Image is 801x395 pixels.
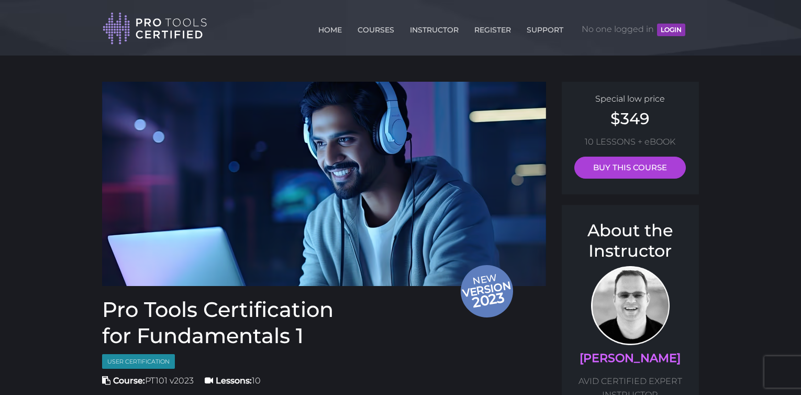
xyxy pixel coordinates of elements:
[460,282,513,296] span: version
[657,24,685,36] button: LOGIN
[572,111,689,127] h2: $349
[582,14,685,45] span: No one logged in
[472,19,514,36] a: REGISTER
[572,221,689,261] h3: About the Instructor
[205,376,261,386] span: 10
[102,376,194,386] span: PT101 v2023
[524,19,566,36] a: SUPPORT
[574,157,686,179] a: BUY THIS COURSE
[216,376,252,386] strong: Lessons:
[102,354,175,369] span: User Certification
[113,376,145,386] strong: Course:
[103,12,207,46] img: Pro Tools Certified Logo
[102,297,546,349] h1: Pro Tools Certification for Fundamentals 1
[461,287,516,313] span: 2023
[580,351,681,365] a: [PERSON_NAME]
[102,82,546,286] img: Pro tools certified Fundamentals 1 Course cover
[572,135,689,149] p: 10 LESSONS + eBOOK
[460,271,516,312] span: New
[595,94,665,104] span: Special low price
[591,266,670,345] img: AVID Expert Instructor, Professor Scott Beckett profile photo
[355,19,397,36] a: COURSES
[316,19,344,36] a: HOME
[102,82,546,286] a: Newversion 2023
[407,19,461,36] a: INSTRUCTOR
